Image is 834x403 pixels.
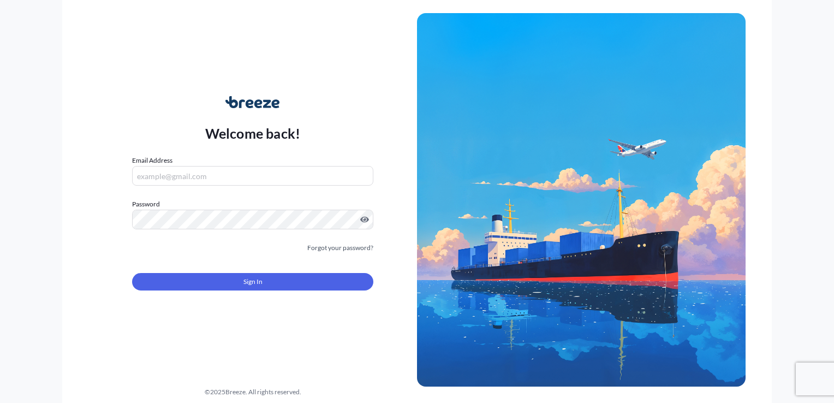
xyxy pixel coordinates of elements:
span: Sign In [243,276,263,287]
label: Email Address [132,155,172,166]
p: Welcome back! [205,125,301,142]
input: example@gmail.com [132,166,373,186]
a: Forgot your password? [307,242,373,253]
div: © 2025 Breeze. All rights reserved. [88,387,417,398]
button: Show password [360,215,369,224]
label: Password [132,199,373,210]
img: Ship illustration [417,13,746,387]
button: Sign In [132,273,373,291]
